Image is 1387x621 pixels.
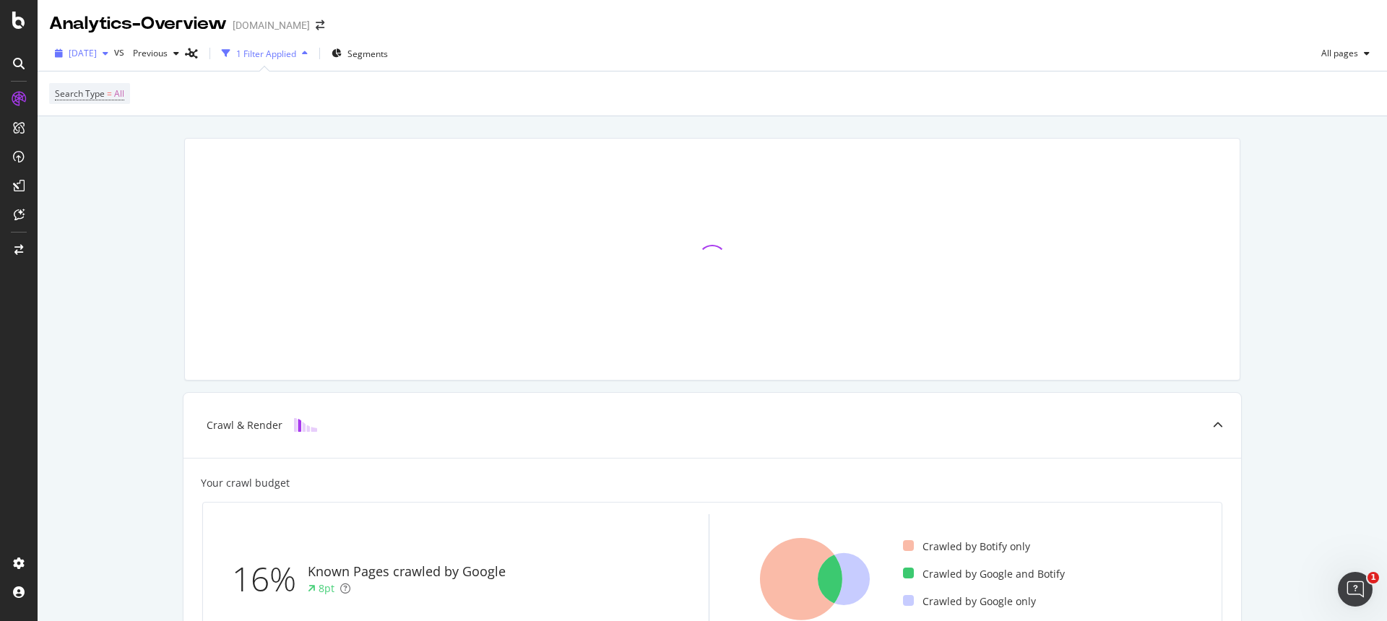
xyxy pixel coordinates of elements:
[69,47,97,59] span: 2025 Oct. 8th
[49,12,227,36] div: Analytics - Overview
[294,418,317,432] img: block-icon
[236,48,296,60] div: 1 Filter Applied
[232,555,308,603] div: 16%
[1338,572,1373,607] iframe: Intercom live chat
[216,42,314,65] button: 1 Filter Applied
[114,45,127,59] span: vs
[233,18,310,32] div: [DOMAIN_NAME]
[316,20,324,30] div: arrow-right-arrow-left
[903,594,1036,609] div: Crawled by Google only
[127,42,185,65] button: Previous
[114,84,124,104] span: All
[49,42,114,65] button: [DATE]
[903,539,1030,554] div: Crawled by Botify only
[55,87,105,100] span: Search Type
[1367,572,1379,583] span: 1
[1315,42,1375,65] button: All pages
[201,476,290,490] div: Your crawl budget
[127,47,168,59] span: Previous
[1315,47,1358,59] span: All pages
[308,563,506,581] div: Known Pages crawled by Google
[347,48,388,60] span: Segments
[207,418,282,433] div: Crawl & Render
[319,581,334,596] div: 8pt
[107,87,112,100] span: =
[326,42,394,65] button: Segments
[903,567,1065,581] div: Crawled by Google and Botify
